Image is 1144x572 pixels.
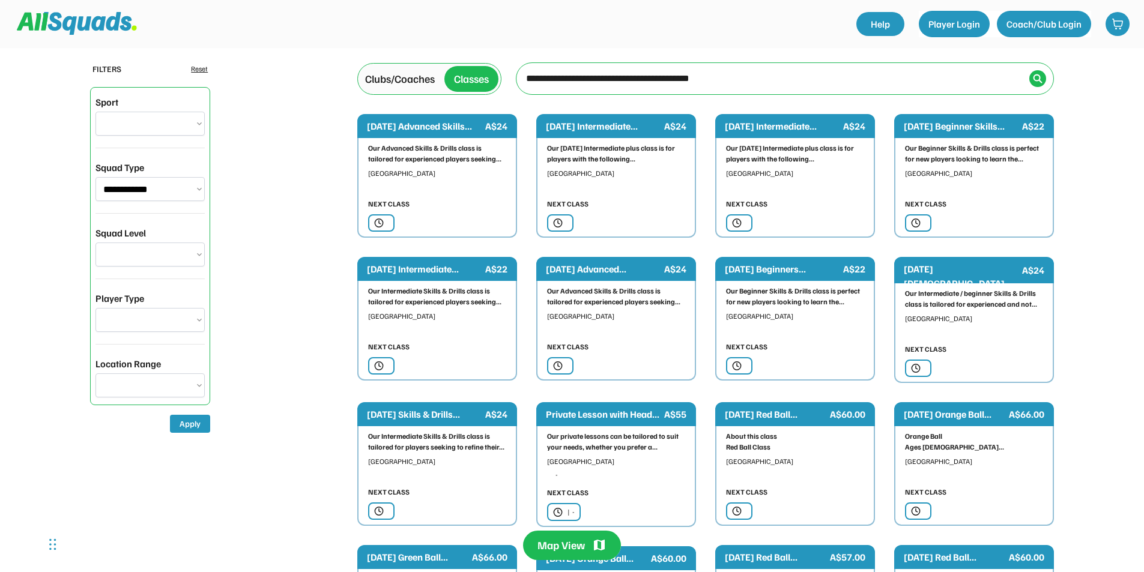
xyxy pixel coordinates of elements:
img: clock.svg [732,506,742,516]
div: [GEOGRAPHIC_DATA] [726,456,864,467]
img: clock.svg [911,218,921,228]
div: NEXT CLASS [726,342,767,352]
div: NEXT CLASS [368,342,410,352]
div: [GEOGRAPHIC_DATA] [905,456,1043,467]
div: About this class Red Ball Class [726,431,864,453]
div: Our private lessons can be tailored to suit your needs, whether you prefer a... [547,431,685,453]
div: [GEOGRAPHIC_DATA] [547,168,685,179]
img: clock.svg [553,507,563,517]
div: [DATE] Intermediate... [725,119,841,133]
div: A$22 [485,262,507,276]
img: clock.svg [553,361,563,371]
div: NEXT CLASS [368,487,410,498]
div: NEXT CLASS [905,487,946,498]
div: Our Beginner Skills & Drills class is perfect for new players looking to learn the... [905,143,1043,164]
div: Clubs/Coaches [365,71,435,87]
div: A$55 [664,407,686,421]
div: NEXT CLASS [368,199,410,209]
div: [DATE] Beginner Skills... [904,119,1020,133]
div: [GEOGRAPHIC_DATA] [726,168,864,179]
div: Player Type [95,291,144,306]
div: [GEOGRAPHIC_DATA] [905,313,1043,324]
img: clock.svg [553,218,563,228]
div: NEXT CLASS [905,199,946,209]
div: NEXT CLASS [547,487,589,498]
div: Our [DATE] Intermediate plus class is for players with the following... [547,143,685,164]
div: Classes [454,71,489,87]
div: A$66.00 [1009,407,1044,421]
div: [DATE] Skills & Drills... [367,407,483,421]
div: Sport [95,95,118,109]
div: [DATE] Intermediate... [367,262,483,276]
img: clock.svg [374,218,384,228]
button: Apply [170,415,210,433]
img: clock.svg [732,218,742,228]
img: shopping-cart-01%20%281%29.svg [1112,18,1124,30]
img: clock.svg [732,361,742,371]
div: Our Intermediate Skills & Drills class is tailored for players seeking to refine their... [368,431,506,453]
button: Coach/Club Login [997,11,1091,37]
div: Orange Ball Ages [DEMOGRAPHIC_DATA]... [905,431,1043,453]
div: A$24 [485,119,507,133]
div: Reset [191,64,208,74]
div: [GEOGRAPHIC_DATA] [368,456,506,467]
div: Our Advanced Skills & Drills class is tailored for experienced players seeking... [368,143,506,164]
div: | - [567,507,575,517]
div: A$22 [843,262,865,276]
div: Private Lesson with Head... [546,407,662,421]
div: NEXT CLASS [547,199,589,209]
div: [DATE] Beginners... [725,262,841,276]
div: A$24 [1022,263,1044,277]
div: [GEOGRAPHIC_DATA] [547,456,685,467]
img: Icon%20%2838%29.svg [1033,74,1043,83]
div: - [555,469,685,480]
div: Our Beginner Skills & Drills class is perfect for new players looking to learn the... [726,286,864,307]
div: NEXT CLASS [726,199,767,209]
div: NEXT CLASS [726,487,767,498]
img: clock.svg [374,506,384,516]
div: [DATE] Orange Ball... [904,407,1006,421]
div: A$24 [843,119,865,133]
button: Player Login [919,11,990,37]
div: NEXT CLASS [905,344,946,355]
div: A$22 [1022,119,1044,133]
img: clock.svg [911,506,921,516]
div: [GEOGRAPHIC_DATA] [547,311,685,322]
div: [DATE] Advanced... [546,262,662,276]
div: NEXT CLASS [547,342,589,352]
div: [DATE] Intermediate... [546,119,662,133]
div: Our Advanced Skills & Drills class is tailored for experienced players seeking... [547,286,685,307]
div: [GEOGRAPHIC_DATA] [368,311,506,322]
div: Map View [537,538,585,553]
div: A$24 [664,119,686,133]
img: clock.svg [911,363,921,373]
div: FILTERS [92,62,121,75]
div: [GEOGRAPHIC_DATA] [726,311,864,322]
div: Squad Level [95,226,146,240]
img: clock.svg [374,361,384,371]
div: Location Range [95,357,161,371]
div: [GEOGRAPHIC_DATA] [905,168,1043,179]
div: A$60.00 [830,407,865,421]
div: Our Intermediate Skills & Drills class is tailored for experienced players seeking... [368,286,506,307]
div: A$24 [485,407,507,421]
div: Our [DATE] Intermediate plus class is for players with the following... [726,143,864,164]
a: Help [856,12,904,36]
div: Our Intermediate / beginner Skills & Drills class is tailored for experienced and not... [905,288,1043,310]
div: [GEOGRAPHIC_DATA] [368,168,506,179]
div: Squad Type [95,160,144,175]
div: A$24 [664,262,686,276]
img: Squad%20Logo.svg [17,12,137,35]
div: [DATE] Advanced Skills... [367,119,483,133]
div: [DATE] [DEMOGRAPHIC_DATA] Group... [904,262,1020,305]
div: [DATE] Red Ball... [725,407,828,421]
